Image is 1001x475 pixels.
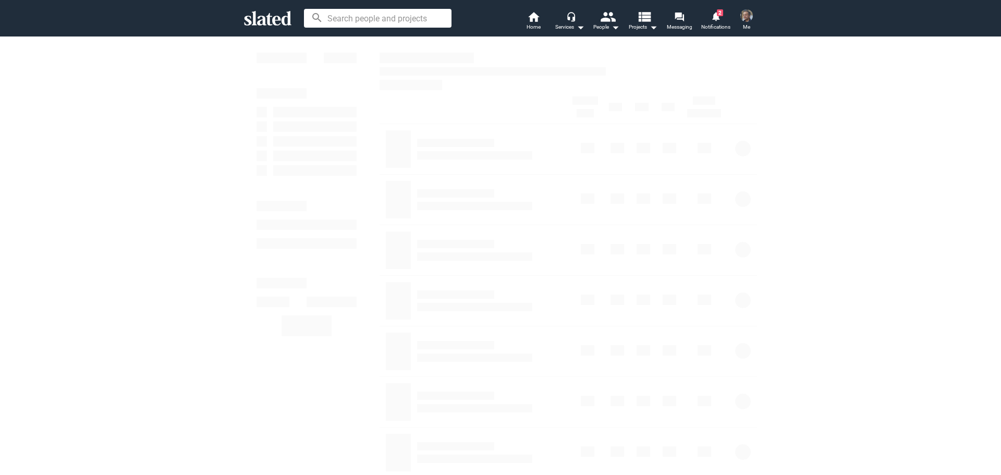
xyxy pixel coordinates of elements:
div: Services [555,21,584,33]
img: Harry Haroon [740,9,753,22]
mat-icon: people [600,9,615,24]
a: Messaging [661,10,698,33]
span: Notifications [701,21,730,33]
mat-icon: home [527,10,540,23]
a: 2Notifications [698,10,734,33]
mat-icon: headset_mic [566,11,576,21]
mat-icon: notifications [711,11,721,21]
input: Search people and projects [304,9,451,28]
span: Me [743,21,750,33]
button: Services [552,10,588,33]
button: Harry HaroonMe [734,7,759,34]
mat-icon: arrow_drop_down [647,21,660,33]
mat-icon: arrow_drop_down [574,21,587,33]
span: Messaging [667,21,692,33]
a: Home [515,10,552,33]
span: 2 [717,9,723,16]
div: People [593,21,619,33]
mat-icon: view_list [637,9,652,24]
mat-icon: arrow_drop_down [609,21,621,33]
button: Projects [625,10,661,33]
span: Home [527,21,541,33]
mat-icon: forum [674,11,684,21]
button: People [588,10,625,33]
span: Projects [629,21,657,33]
